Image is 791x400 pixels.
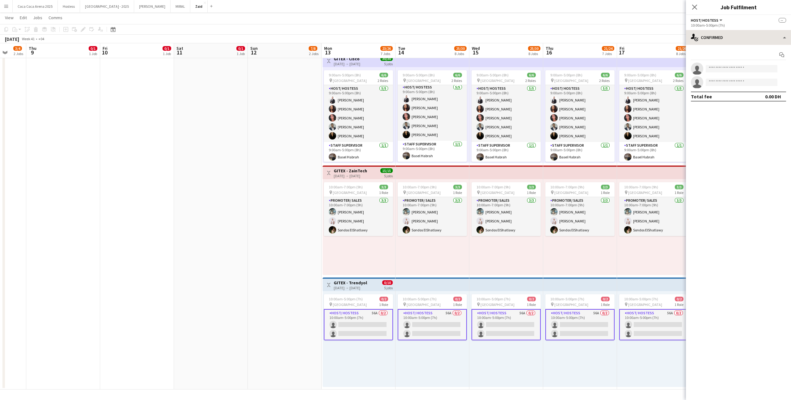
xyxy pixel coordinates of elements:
span: 10:00am-7:00pm (9h) [550,185,584,189]
span: [GEOGRAPHIC_DATA] [333,190,367,195]
app-job-card: 9:00am-5:00pm (8h)6/6 [GEOGRAPHIC_DATA]2 RolesHost/ Hostess5/59:00am-5:00pm (8h)[PERSON_NAME][PER... [398,70,467,162]
span: 21/24 [602,46,614,51]
span: Sun [250,45,258,51]
span: View [5,15,14,20]
span: Week 41 [20,37,36,41]
a: View [2,14,16,22]
a: Edit [17,14,29,22]
app-card-role: Promoter/ Sales3/310:00am-7:00pm (9h)[PERSON_NAME][PERSON_NAME]Sondos ElShatlawy [398,197,467,236]
button: MIRAL [171,0,190,12]
h3: GITEX - Trendyol [334,280,367,286]
app-card-role: Staff Supervisor1/19:00am-5:00pm (8h)Basel Habrah [545,142,615,163]
span: 9:00am-5:00pm (8h) [403,73,435,77]
span: [GEOGRAPHIC_DATA] [480,302,514,307]
span: 15/15 [380,168,393,173]
button: Zaid [190,0,208,12]
span: 6/6 [453,73,462,77]
div: 8 Jobs [528,51,540,56]
span: Mon [324,45,332,51]
div: [DATE] → [DATE] [334,174,367,178]
app-card-role: Host/ Hostess56A0/210:00am-5:00pm (7h) [545,309,615,340]
span: 15 [471,49,480,56]
span: 6/6 [527,73,536,77]
app-card-role: Host/ Hostess5/59:00am-5:00pm (8h)[PERSON_NAME][PERSON_NAME][PERSON_NAME][PERSON_NAME][PERSON_NAME] [545,85,615,142]
div: Total fee [691,93,712,100]
div: +04 [38,37,44,41]
span: Sat [176,45,183,51]
span: 10:00am-7:00pm (9h) [476,185,510,189]
span: Thu [546,45,553,51]
span: 1 Role [601,302,610,307]
button: Host/ Hostess [691,18,723,23]
app-card-role: Promoter/ Sales3/310:00am-7:00pm (9h)[PERSON_NAME][PERSON_NAME]Sondos ElShatlawy [472,197,541,236]
span: 0/2 [527,297,536,301]
span: 10:00am-7:00pm (9h) [624,185,658,189]
span: Wed [472,45,480,51]
app-job-card: 9:00am-5:00pm (8h)6/6 [GEOGRAPHIC_DATA]2 RolesHost/ Hostess5/59:00am-5:00pm (8h)[PERSON_NAME][PER... [472,70,541,162]
app-job-card: 10:00am-7:00pm (9h)3/3 [GEOGRAPHIC_DATA]1 RolePromoter/ Sales3/310:00am-7:00pm (9h)[PERSON_NAME][... [619,182,688,236]
app-job-card: 9:00am-5:00pm (8h)6/6 [GEOGRAPHIC_DATA]2 RolesHost/ Hostess5/59:00am-5:00pm (8h)[PERSON_NAME][PER... [545,70,615,162]
button: Coca Coca Arena 2025 [13,0,58,12]
span: 0/2 [453,297,462,301]
span: 6/6 [675,73,683,77]
div: Confirmed [686,30,791,45]
span: [GEOGRAPHIC_DATA] [407,302,441,307]
span: [GEOGRAPHIC_DATA] [333,302,367,307]
app-job-card: 10:00am-5:00pm (7h)0/2 [GEOGRAPHIC_DATA]1 RoleHost/ Hostess56A0/210:00am-5:00pm (7h) [398,294,467,340]
div: 7 Jobs [602,51,614,56]
app-card-role: Host/ Hostess56A0/210:00am-5:00pm (7h) [398,309,467,340]
app-job-card: 10:00am-7:00pm (9h)3/3 [GEOGRAPHIC_DATA]1 RolePromoter/ Sales3/310:00am-7:00pm (9h)[PERSON_NAME][... [324,182,393,236]
span: 10:00am-5:00pm (7h) [403,297,437,301]
app-job-card: 10:00am-7:00pm (9h)3/3 [GEOGRAPHIC_DATA]1 RolePromoter/ Sales3/310:00am-7:00pm (9h)[PERSON_NAME][... [472,182,541,236]
a: Comms [46,14,65,22]
app-job-card: 10:00am-5:00pm (7h)0/2 [GEOGRAPHIC_DATA]1 RoleHost/ Hostess56A0/210:00am-5:00pm (7h) [324,294,393,340]
span: 10 [102,49,108,56]
app-job-card: 10:00am-7:00pm (9h)3/3 [GEOGRAPHIC_DATA]1 RolePromoter/ Sales3/310:00am-7:00pm (9h)[PERSON_NAME][... [545,182,615,236]
span: [GEOGRAPHIC_DATA] [628,78,662,83]
span: [GEOGRAPHIC_DATA] [407,190,441,195]
span: 12 [249,49,258,56]
span: 1 Role [601,190,610,195]
span: [GEOGRAPHIC_DATA] [333,78,367,83]
span: 10:00am-5:00pm (7h) [550,297,584,301]
span: Edit [20,15,27,20]
span: 2 Roles [599,78,610,83]
span: -- [779,18,786,23]
span: 2 Roles [378,78,388,83]
app-job-card: 9:00am-5:00pm (8h)6/6 [GEOGRAPHIC_DATA]2 RolesHost/ Hostess5/59:00am-5:00pm (8h)[PERSON_NAME][PER... [324,70,393,162]
span: 7/8 [309,46,317,51]
span: 1 Role [675,190,683,195]
app-job-card: 10:00am-7:00pm (9h)3/3 [GEOGRAPHIC_DATA]1 RolePromoter/ Sales3/310:00am-7:00pm (9h)[PERSON_NAME][... [398,182,467,236]
span: 9:00am-5:00pm (8h) [550,73,582,77]
span: 0/2 [379,297,388,301]
span: 9:00am-5:00pm (8h) [624,73,656,77]
div: 0.00 DH [765,93,781,100]
span: 0/2 [675,297,683,301]
span: [GEOGRAPHIC_DATA] [628,302,662,307]
app-job-card: 10:00am-5:00pm (7h)0/2 [GEOGRAPHIC_DATA]1 RoleHost/ Hostess56A0/210:00am-5:00pm (7h) [545,294,615,340]
span: Comms [49,15,62,20]
div: 1 Job [237,51,245,56]
a: Jobs [31,14,45,22]
span: 9:00am-5:00pm (8h) [476,73,509,77]
span: 11 [176,49,183,56]
span: 10:00am-5:00pm (7h) [476,297,510,301]
app-job-card: 10:00am-5:00pm (7h)0/2 [GEOGRAPHIC_DATA]1 RoleHost/ Hostess56A0/210:00am-5:00pm (7h) [472,294,541,340]
div: 7 Jobs [381,51,392,56]
div: 9:00am-5:00pm (8h)6/6 [GEOGRAPHIC_DATA]2 RolesHost/ Hostess5/59:00am-5:00pm (8h)[PERSON_NAME][PER... [619,70,688,162]
span: 0/10 [382,280,393,285]
div: 5 jobs [384,173,393,178]
div: 1 Job [89,51,97,56]
span: 1 Role [453,190,462,195]
app-card-role: Staff Supervisor1/19:00am-5:00pm (8h)Basel Habrah [619,142,688,163]
div: 2 Jobs [309,51,319,56]
span: 6/6 [601,73,610,77]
